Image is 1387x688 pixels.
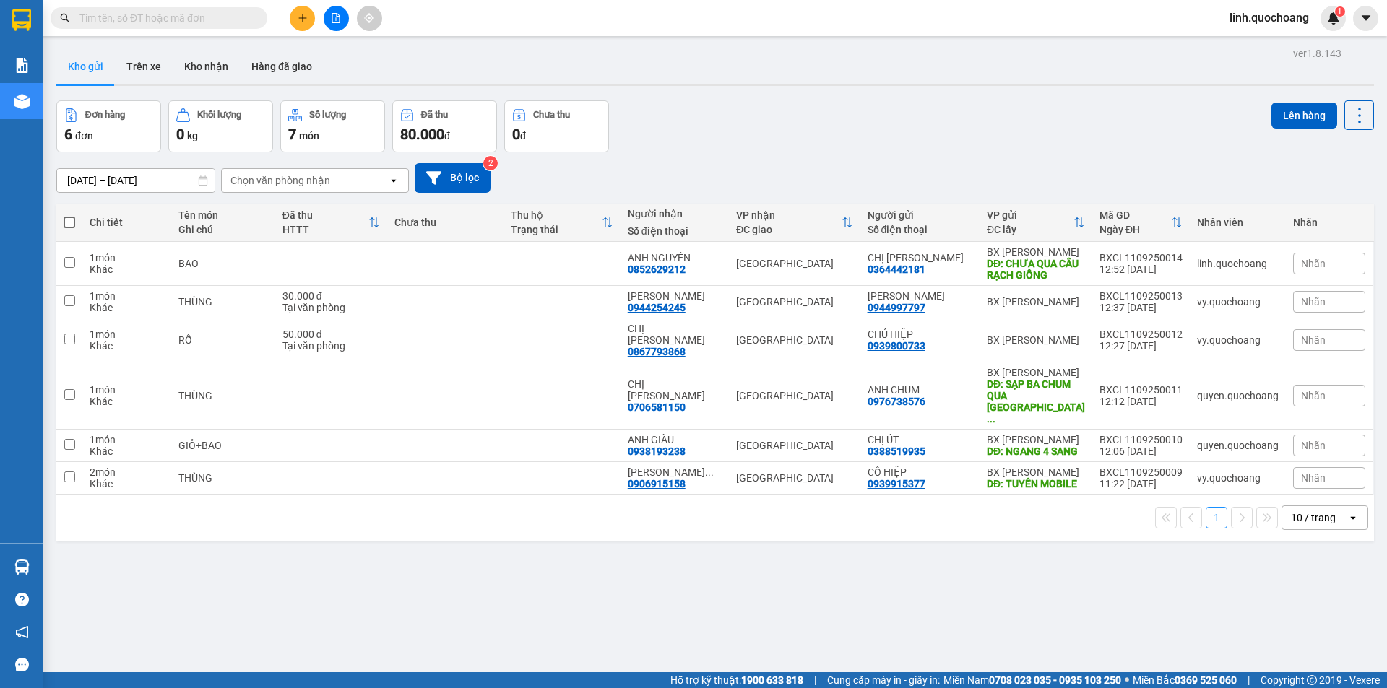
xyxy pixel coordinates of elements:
div: Khác [90,340,164,352]
div: Đã thu [282,209,368,221]
div: quyen.quochoang [1197,390,1279,401]
div: 0976738576 [868,396,925,407]
div: vy.quochoang [1197,296,1279,308]
span: đ [520,130,526,141]
div: Đơn hàng [85,110,125,120]
span: 0 [176,126,184,143]
div: BXCL1109250010 [1099,434,1183,445]
svg: open [1347,512,1359,523]
div: [GEOGRAPHIC_DATA] [736,390,853,401]
button: Lên hàng [1271,103,1337,129]
button: Trên xe [115,49,173,84]
span: | [1248,672,1250,688]
div: 50.000 đ [282,328,380,340]
div: Khối lượng [197,110,241,120]
button: Số lượng7món [280,100,385,152]
th: Toggle SortBy [504,204,620,242]
div: DĐ: NGANG 4 SANG [987,445,1085,457]
svg: open [388,175,399,186]
div: 12:12 [DATE] [1099,396,1183,407]
th: Toggle SortBy [1092,204,1190,242]
div: ĐC giao [736,224,842,235]
div: BX [PERSON_NAME] [987,246,1085,258]
div: 1 món [90,328,164,340]
button: Đã thu80.000đ [392,100,497,152]
div: 11:22 [DATE] [1099,478,1183,489]
div: 1 món [90,252,164,264]
div: Nhân viên [1197,217,1279,228]
span: plus [298,13,308,23]
div: BXCL1109250011 [1099,384,1183,396]
span: search [60,13,70,23]
div: [GEOGRAPHIC_DATA] [736,440,853,451]
div: BX [PERSON_NAME] [987,296,1085,308]
button: Kho gửi [56,49,115,84]
div: ANH CHUM [868,384,972,396]
button: Kho nhận [173,49,240,84]
span: linh.quochoang [1218,9,1321,27]
button: caret-down [1353,6,1378,31]
sup: 2 [483,156,498,170]
strong: 1900 633 818 [741,674,803,686]
div: CHỊ ÚT [868,434,972,445]
input: Tìm tên, số ĐT hoặc mã đơn [79,10,250,26]
span: Hỗ trợ kỹ thuật: [670,672,803,688]
div: BX [PERSON_NAME] [987,434,1085,445]
div: BX [PERSON_NAME] [987,334,1085,346]
span: ... [705,466,714,478]
div: [GEOGRAPHIC_DATA] [736,472,853,484]
th: Toggle SortBy [980,204,1092,242]
strong: 0369 525 060 [1175,674,1237,686]
div: Tên món [178,209,268,221]
div: DĐ: SẠP BA CHUM QUA CẦU TÂN TRƯỜNG [987,378,1085,424]
div: 0388519935 [868,445,925,457]
span: question-circle [15,593,29,606]
div: Số điện thoại [628,225,722,237]
button: aim [357,6,382,31]
div: 1 món [90,434,164,445]
div: Đã thu [421,110,448,120]
img: icon-new-feature [1327,12,1340,25]
div: Khác [90,264,164,275]
div: vy.quochoang [1197,334,1279,346]
div: BXCL1109250009 [1099,466,1183,478]
button: Khối lượng0kg [168,100,273,152]
div: BXCL1109250013 [1099,290,1183,302]
button: Chưa thu0đ [504,100,609,152]
div: 0906915158 [628,478,686,489]
div: ver 1.8.143 [1293,45,1341,61]
img: warehouse-icon [14,94,30,109]
div: RỔ [178,334,268,346]
div: Số lượng [309,110,346,120]
span: kg [187,130,198,141]
span: message [15,658,29,671]
div: Chọn văn phòng nhận [230,173,330,188]
button: plus [290,6,315,31]
span: notification [15,625,29,639]
div: 12:52 [DATE] [1099,264,1183,275]
div: Người gửi [868,209,972,221]
div: CÔ HIỆP [868,466,972,478]
button: Đơn hàng6đơn [56,100,161,152]
div: quyen.quochoang [1197,440,1279,451]
div: DĐ: CHƯA QUA CẦU RẠCH GIỒNG [987,258,1085,281]
div: Người nhận [628,208,722,219]
div: 12:06 [DATE] [1099,445,1183,457]
span: 0 [512,126,520,143]
div: [GEOGRAPHIC_DATA] [736,258,853,269]
div: DĐ: TUYỀN MOBILE [987,478,1085,489]
div: Chưa thu [533,110,570,120]
div: ANH GIÀU [628,434,722,445]
div: Ngày ĐH [1099,224,1171,235]
span: Nhãn [1301,472,1326,484]
button: 1 [1206,507,1227,528]
div: 30.000 đ [282,290,380,302]
div: THÙNG [178,390,268,401]
div: Tại văn phòng [282,302,380,313]
div: Ghi chú [178,224,268,235]
strong: 0708 023 035 - 0935 103 250 [989,674,1121,686]
div: Chưa thu [394,217,496,228]
div: CHÚ HIỆP [868,328,972,340]
span: Nhãn [1301,258,1326,269]
div: ANH NGUYÊN [628,252,722,264]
